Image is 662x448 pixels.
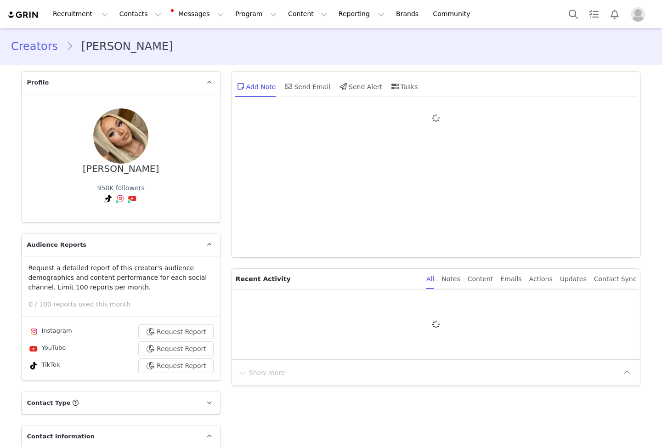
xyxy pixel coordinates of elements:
[138,324,214,339] button: Request Report
[594,269,637,289] div: Contact Sync
[563,4,583,24] button: Search
[230,4,282,24] button: Program
[338,75,382,97] div: Send Alert
[28,326,72,337] div: Instagram
[30,328,38,335] img: instagram.svg
[97,183,145,193] div: 950K followers
[390,75,418,97] div: Tasks
[83,164,159,174] div: [PERSON_NAME]
[283,75,331,97] div: Send Email
[28,343,66,354] div: YouTube
[27,432,95,441] span: Contact Information
[117,195,124,202] img: instagram.svg
[27,398,71,408] span: Contact Type
[138,341,214,356] button: Request Report
[27,78,49,87] span: Profile
[11,38,66,55] a: Creators
[333,4,390,24] button: Reporting
[428,4,480,24] a: Community
[631,7,645,22] img: placeholder-profile.jpg
[283,4,333,24] button: Content
[605,4,625,24] button: Notifications
[625,7,655,22] button: Profile
[560,269,587,289] div: Updates
[28,263,214,292] p: Request a detailed report of this creator's audience demographics and content performance for eac...
[7,11,40,19] img: grin logo
[47,4,113,24] button: Recruitment
[390,4,427,24] a: Brands
[114,4,167,24] button: Contacts
[468,269,493,289] div: Content
[28,360,60,371] div: TikTok
[238,365,286,380] button: Show more
[584,4,604,24] a: Tasks
[426,269,434,289] div: All
[93,108,148,164] img: 9571f5a4-b624-4b9f-bb1d-f44156376d75.jpg
[441,269,460,289] div: Notes
[235,75,276,97] div: Add Note
[529,269,553,289] div: Actions
[27,240,87,250] span: Audience Reports
[167,4,229,24] button: Messages
[501,269,522,289] div: Emails
[29,300,221,309] p: 0 / 100 reports used this month
[138,358,214,373] button: Request Report
[236,269,419,289] p: Recent Activity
